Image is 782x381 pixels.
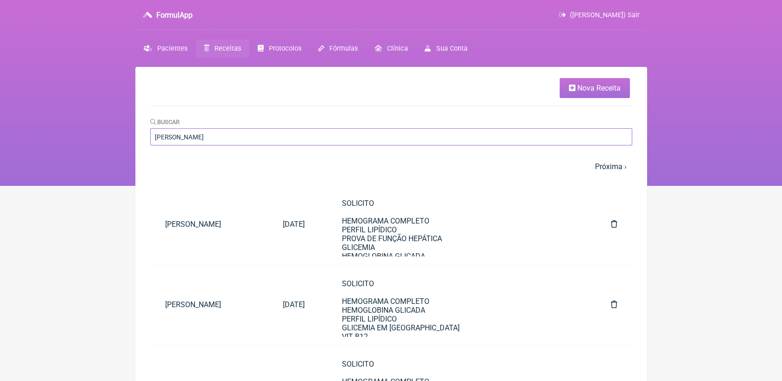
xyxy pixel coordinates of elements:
span: Nova Receita [577,84,621,92]
a: SOLICITOHEMOGRAMA COMPLETOPERFIL LIPÍDICOPROVA DE FUNÇÃO HEPÁTICAGLICEMIAHEMOGLOBINA GLICADAINSUL... [327,191,588,256]
a: [PERSON_NAME] [150,212,268,236]
a: [DATE] [268,293,320,316]
span: Receitas [214,45,241,53]
label: Buscar [150,118,180,125]
span: Fórmulas [329,45,358,53]
a: [DATE] [268,212,320,236]
a: Pacientes [135,39,196,58]
a: ([PERSON_NAME]) Sair [559,11,639,19]
input: Paciente ou conteúdo da fórmula [150,128,632,145]
h3: FormulApp [156,11,193,20]
a: [PERSON_NAME] [150,293,268,316]
nav: pager [150,157,632,177]
a: Protocolos [249,39,310,58]
a: Sua Conta [416,39,475,58]
a: Nova Receita [560,78,630,98]
a: SOLICITOHEMOGRAMA COMPLETOHEMOGLOBINA GLICADAPERFIL LIPÍDICOGLICEMIA EM [GEOGRAPHIC_DATA]VIT B12V... [327,272,588,337]
span: Clínica [387,45,408,53]
span: Sua Conta [436,45,468,53]
a: Receitas [196,39,249,58]
span: Pacientes [157,45,187,53]
span: ([PERSON_NAME]) Sair [570,11,640,19]
a: Fórmulas [310,39,366,58]
a: Clínica [366,39,416,58]
span: Protocolos [269,45,301,53]
a: Próxima › [595,162,627,171]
